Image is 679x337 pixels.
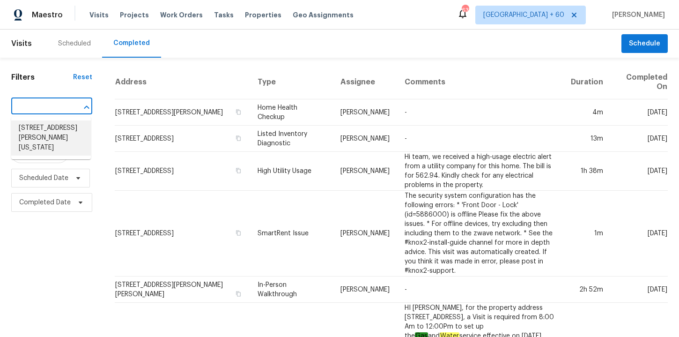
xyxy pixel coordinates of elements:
th: Address [115,65,250,99]
td: [STREET_ADDRESS][PERSON_NAME] [115,99,250,126]
td: [PERSON_NAME] [333,99,397,126]
td: Home Health Checkup [250,99,333,126]
span: Scheduled Date [19,173,68,183]
span: Tasks [214,12,234,18]
span: [PERSON_NAME] [608,10,665,20]
td: [DATE] [611,152,668,191]
td: 1h 38m [563,152,611,191]
span: Visits [11,33,32,54]
button: Schedule [621,34,668,53]
td: SmartRent Issue [250,191,333,277]
span: Visits [89,10,109,20]
td: [PERSON_NAME] [333,126,397,152]
span: Geo Assignments [293,10,354,20]
td: [STREET_ADDRESS] [115,126,250,152]
td: [STREET_ADDRESS][PERSON_NAME][PERSON_NAME] [115,277,250,303]
td: Hi team, we received a high-usage electric alert from a utility company for this home. The bill i... [397,152,563,191]
h1: Filters [11,73,73,82]
td: [PERSON_NAME] [333,191,397,277]
button: Copy Address [234,108,243,116]
button: Copy Address [234,134,243,142]
td: [STREET_ADDRESS] [115,191,250,277]
span: Schedule [629,38,660,50]
div: Scheduled [58,39,91,48]
td: [DATE] [611,277,668,303]
th: Assignee [333,65,397,99]
td: 2h 52m [563,277,611,303]
td: [PERSON_NAME] [333,277,397,303]
span: [GEOGRAPHIC_DATA] + 60 [483,10,564,20]
td: - [397,277,563,303]
td: 4m [563,99,611,126]
td: The security system configuration has the following errors: * 'Front Door - Lock' (id=5886000) is... [397,191,563,277]
td: [DATE] [611,191,668,277]
div: Reset [73,73,92,82]
button: Copy Address [234,229,243,237]
td: [DATE] [611,99,668,126]
span: Projects [120,10,149,20]
span: Properties [245,10,281,20]
td: [STREET_ADDRESS] [115,152,250,191]
td: 13m [563,126,611,152]
div: Completed [113,38,150,48]
th: Completed On [611,65,668,99]
th: Comments [397,65,563,99]
td: [PERSON_NAME] [333,152,397,191]
td: High Utility Usage [250,152,333,191]
td: - [397,99,563,126]
td: 1m [563,191,611,277]
button: Close [80,101,93,114]
button: Copy Address [234,290,243,298]
th: Type [250,65,333,99]
button: Copy Address [234,166,243,175]
input: Search for an address... [11,100,66,114]
td: Listed Inventory Diagnostic [250,126,333,152]
span: Completed Date [19,198,71,207]
span: Work Orders [160,10,203,20]
li: [STREET_ADDRESS][PERSON_NAME][US_STATE] [11,120,91,156]
td: - [397,126,563,152]
div: 631 [462,6,468,15]
th: Duration [563,65,611,99]
td: In-Person Walkthrough [250,277,333,303]
span: Maestro [32,10,63,20]
td: [DATE] [611,126,668,152]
